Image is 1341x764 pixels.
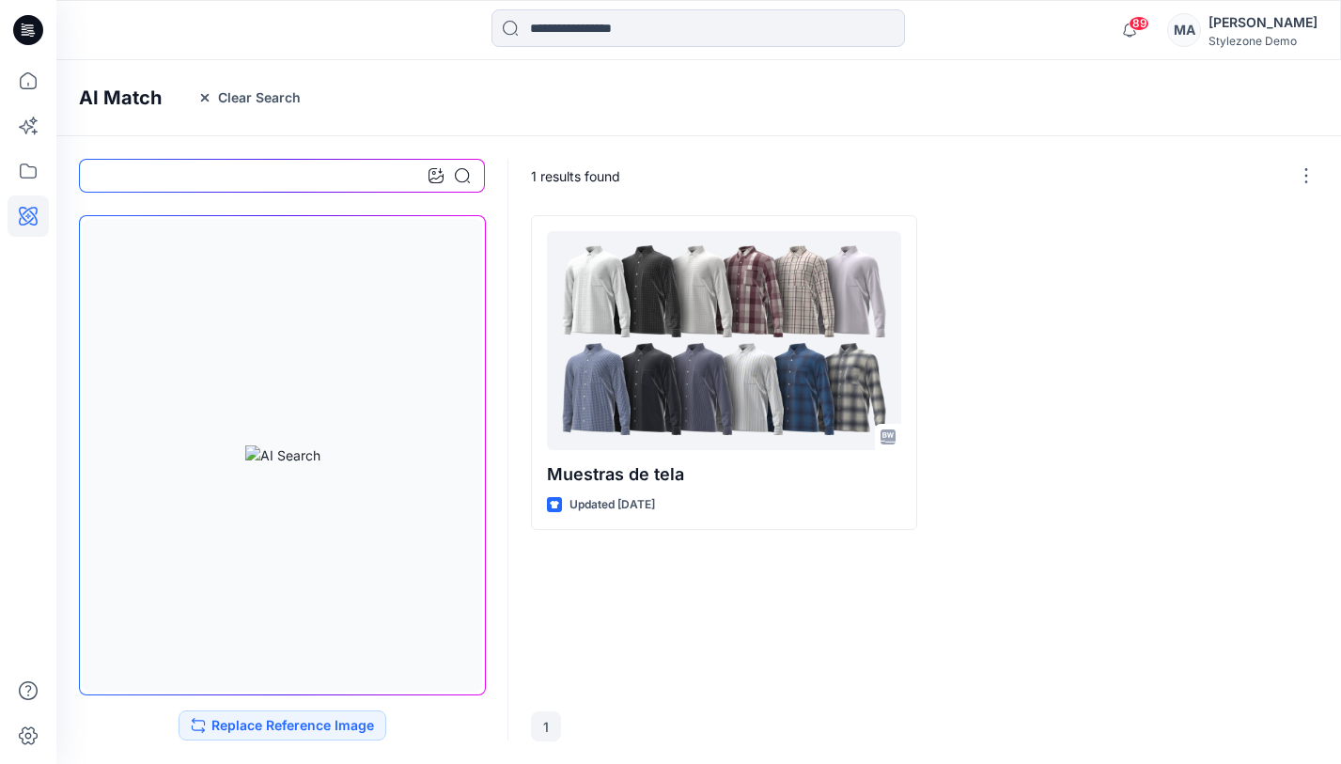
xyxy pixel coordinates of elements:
h4: AI Match [79,86,162,109]
div: [PERSON_NAME] [1208,11,1318,34]
a: Muestras de tela [547,231,901,450]
span: 89 [1129,16,1149,31]
div: Stylezone Demo [1208,34,1318,48]
div: MA [1167,13,1201,47]
p: 1 results found [531,166,620,186]
button: 1 [531,711,561,741]
p: Updated [DATE] [569,495,655,515]
img: AI Search [245,445,320,465]
p: Muestras de tela [547,461,901,488]
button: Clear Search [185,83,313,113]
button: Replace Reference Image [179,710,386,741]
